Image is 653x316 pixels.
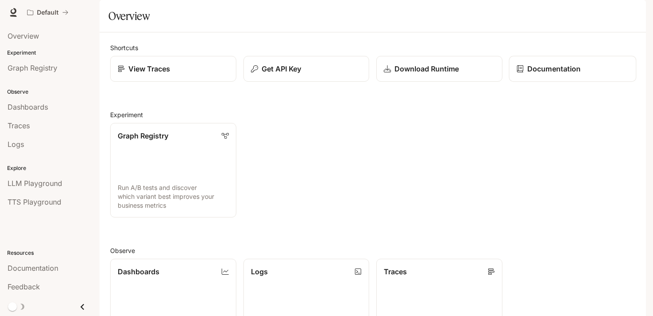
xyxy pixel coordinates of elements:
p: Traces [384,266,407,277]
h1: Overview [108,7,150,25]
button: All workspaces [23,4,72,21]
a: Documentation [509,56,636,82]
a: Download Runtime [376,56,502,82]
p: Download Runtime [394,63,459,74]
h2: Shortcuts [110,43,635,52]
h2: Observe [110,246,635,255]
p: Run A/B tests and discover which variant best improves your business metrics [118,183,229,210]
a: Graph RegistryRun A/B tests and discover which variant best improves your business metrics [110,123,236,217]
a: View Traces [110,56,236,82]
p: Documentation [527,63,580,74]
p: View Traces [128,63,170,74]
p: Dashboards [118,266,159,277]
p: Logs [251,266,268,277]
p: Get API Key [262,63,301,74]
p: Default [37,9,59,16]
p: Graph Registry [118,130,168,141]
button: Get API Key [243,56,370,82]
h2: Experiment [110,110,635,119]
